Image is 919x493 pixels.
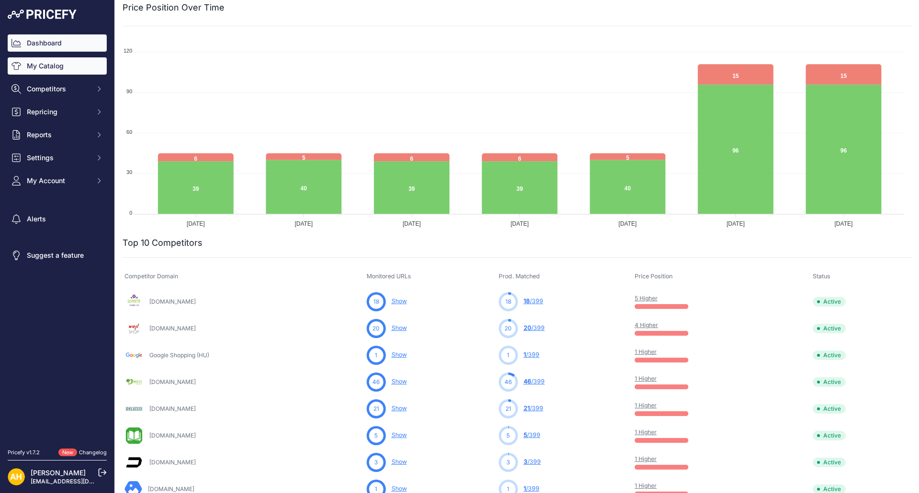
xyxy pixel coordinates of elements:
[374,458,378,467] span: 3
[524,458,541,465] a: 3/399
[635,455,657,462] a: 1 Higher
[506,458,510,467] span: 3
[392,431,407,438] a: Show
[813,431,846,440] span: Active
[8,449,40,457] div: Pricefy v1.7.2
[373,405,379,413] span: 21
[367,273,411,280] span: Monitored URLs
[524,431,527,438] span: 5
[505,405,511,413] span: 21
[813,324,846,333] span: Active
[8,34,107,52] a: Dashboard
[124,273,178,280] span: Competitor Domain
[149,378,196,385] a: [DOMAIN_NAME]
[813,297,846,307] span: Active
[524,485,526,492] span: 1
[635,428,657,436] a: 1 Higher
[635,482,657,489] a: 1 Higher
[635,402,657,409] a: 1 Higher
[813,404,846,414] span: Active
[507,351,509,360] span: 1
[635,348,657,355] a: 1 Higher
[123,48,132,54] tspan: 120
[126,129,132,135] tspan: 60
[149,351,209,359] a: Google Shopping (HU)
[635,295,658,302] a: 5 Higher
[27,153,90,163] span: Settings
[504,378,512,386] span: 46
[524,297,530,305] span: 18
[126,88,132,94] tspan: 90
[149,298,196,305] a: [DOMAIN_NAME]
[635,273,672,280] span: Price Position
[524,431,540,438] a: 5/399
[31,478,131,485] a: [EMAIL_ADDRESS][DOMAIN_NAME]
[79,449,107,456] a: Changelog
[835,220,853,227] tspan: [DATE]
[149,325,196,332] a: [DOMAIN_NAME]
[372,324,380,333] span: 20
[392,297,407,305] a: Show
[27,176,90,186] span: My Account
[58,449,77,457] span: New
[372,378,380,386] span: 46
[392,458,407,465] a: Show
[149,459,196,466] a: [DOMAIN_NAME]
[524,405,530,412] span: 21
[392,324,407,331] a: Show
[27,84,90,94] span: Competitors
[635,375,657,382] a: 1 Higher
[524,351,539,358] a: 1/399
[8,149,107,166] button: Settings
[27,130,90,140] span: Reports
[8,126,107,143] button: Reports
[8,80,107,98] button: Competitors
[148,485,194,493] a: [DOMAIN_NAME]
[813,377,846,387] span: Active
[506,431,510,440] span: 5
[403,220,421,227] tspan: [DATE]
[392,405,407,412] a: Show
[27,107,90,117] span: Repricing
[813,458,846,467] span: Active
[8,57,107,75] a: My Catalog
[8,210,107,228] a: Alerts
[8,34,107,437] nav: Sidebar
[126,169,132,175] tspan: 30
[392,351,407,358] a: Show
[524,378,545,385] a: 46/399
[524,405,543,412] a: 21/399
[123,1,224,14] h2: Price Position Over Time
[618,220,637,227] tspan: [DATE]
[524,458,527,465] span: 3
[813,273,830,280] span: Status
[149,432,196,439] a: [DOMAIN_NAME]
[392,378,407,385] a: Show
[505,297,511,306] span: 18
[8,247,107,264] a: Suggest a feature
[375,351,377,360] span: 1
[813,351,846,360] span: Active
[149,405,196,412] a: [DOMAIN_NAME]
[524,324,531,331] span: 20
[123,236,202,250] h2: Top 10 Competitors
[511,220,529,227] tspan: [DATE]
[524,297,543,305] a: 18/399
[504,324,512,333] span: 20
[373,297,379,306] span: 18
[499,273,540,280] span: Prod. Matched
[524,485,539,492] a: 1/399
[129,210,132,216] tspan: 0
[635,321,658,329] a: 4 Higher
[8,10,77,19] img: Pricefy Logo
[8,103,107,121] button: Repricing
[374,431,378,440] span: 5
[187,220,205,227] tspan: [DATE]
[524,324,545,331] a: 20/399
[392,485,407,492] a: Show
[31,469,86,477] a: [PERSON_NAME]
[524,378,531,385] span: 46
[295,220,313,227] tspan: [DATE]
[727,220,745,227] tspan: [DATE]
[8,172,107,189] button: My Account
